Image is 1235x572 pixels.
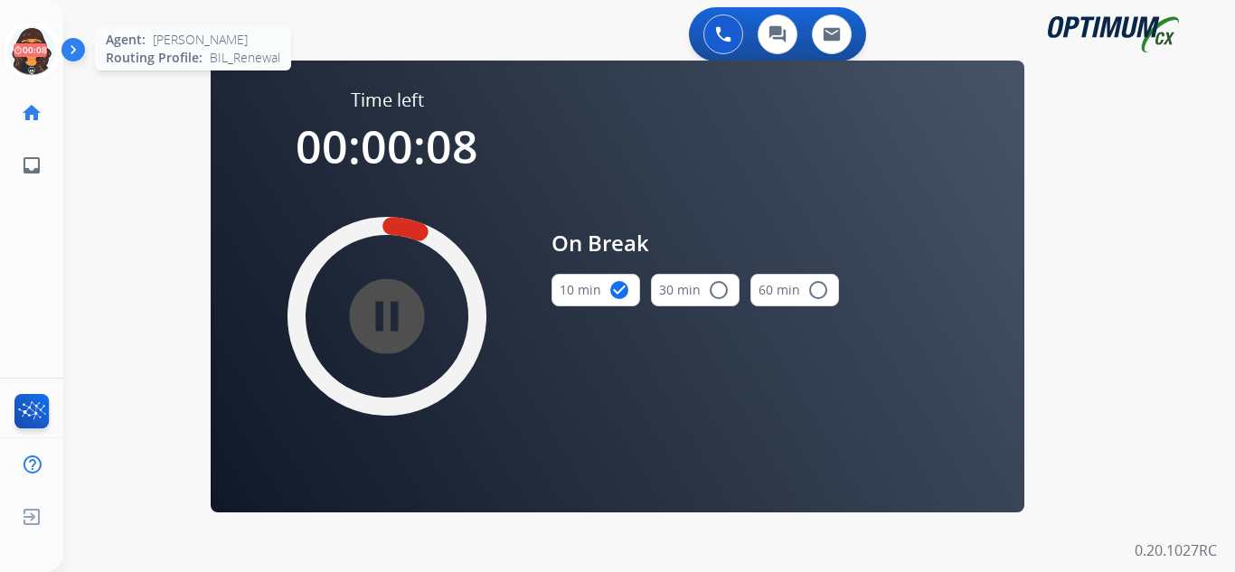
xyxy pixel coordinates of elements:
span: [PERSON_NAME] [153,31,248,49]
button: 60 min [750,274,839,306]
mat-icon: home [21,102,42,124]
mat-icon: radio_button_unchecked [708,279,730,301]
mat-icon: check_circle [608,279,630,301]
button: 10 min [552,274,640,306]
span: 00:00:08 [296,116,478,177]
button: 30 min [651,274,740,306]
p: 0.20.1027RC [1135,539,1217,561]
mat-icon: inbox [21,155,42,176]
span: BIL_Renewal [210,49,280,67]
span: Routing Profile: [106,49,203,67]
mat-icon: pause_circle_filled [376,305,398,327]
span: On Break [552,227,839,259]
mat-icon: radio_button_unchecked [807,279,829,301]
span: Time left [351,88,424,113]
span: Agent: [106,31,146,49]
